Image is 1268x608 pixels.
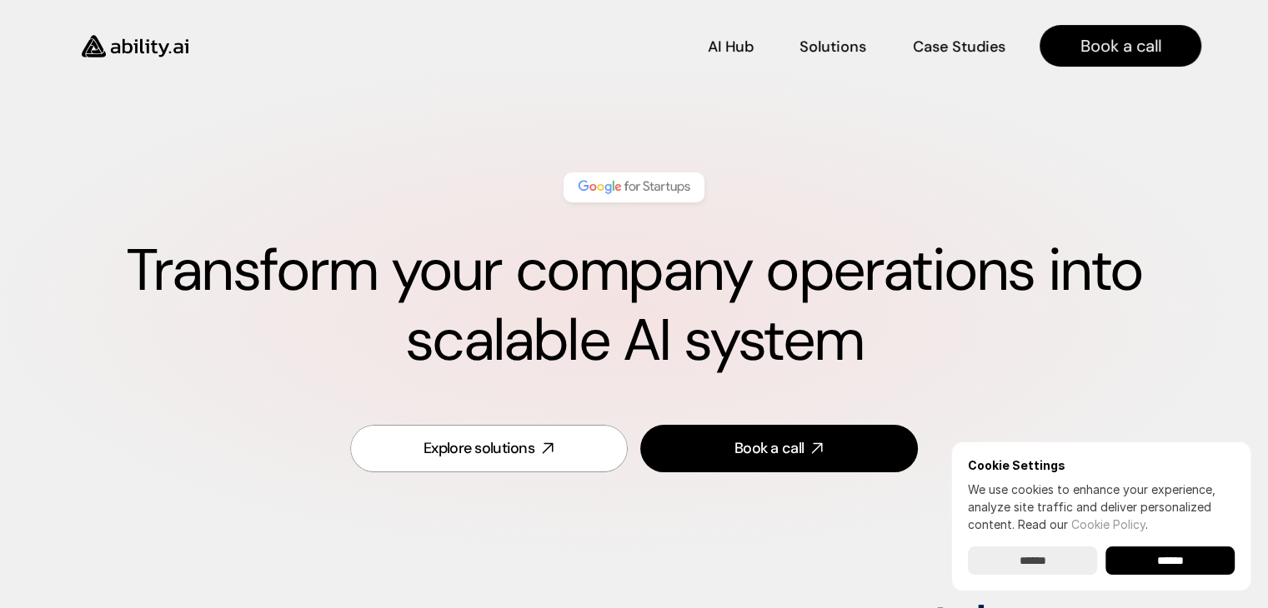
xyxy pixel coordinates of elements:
p: Book a call [1080,34,1161,57]
p: Case Studies [913,37,1005,57]
nav: Main navigation [212,25,1201,67]
h6: Cookie Settings [968,458,1235,472]
a: Case Studies [912,32,1006,61]
a: Book a call [640,425,918,472]
a: Cookie Policy [1071,517,1145,531]
a: Explore solutions [350,425,628,472]
p: Solutions [799,37,866,57]
a: Book a call [1040,25,1201,67]
a: Solutions [799,32,866,61]
h1: Transform your company operations into scalable AI system [67,236,1201,376]
div: Explore solutions [424,438,534,459]
a: AI Hub [708,32,754,61]
p: AI Hub [708,37,754,57]
div: Book a call [734,438,804,459]
p: We use cookies to enhance your experience, analyze site traffic and deliver personalized content. [968,481,1235,533]
span: Read our . [1018,517,1148,531]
